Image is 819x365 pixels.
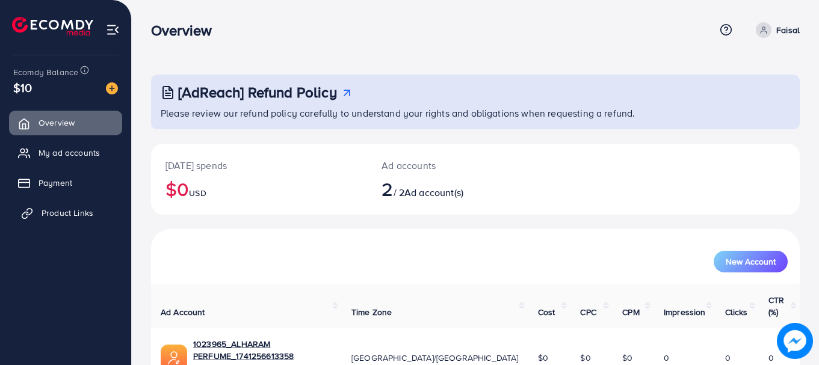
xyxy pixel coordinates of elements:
[165,158,353,173] p: [DATE] spends
[538,352,548,364] span: $0
[751,22,800,38] a: Faisal
[382,158,515,173] p: Ad accounts
[664,306,706,318] span: Impression
[39,147,100,159] span: My ad accounts
[664,352,669,364] span: 0
[580,352,590,364] span: $0
[165,177,353,200] h2: $0
[39,117,75,129] span: Overview
[382,175,393,203] span: 2
[13,66,78,78] span: Ecomdy Balance
[622,352,632,364] span: $0
[776,23,800,37] p: Faisal
[42,207,93,219] span: Product Links
[580,306,596,318] span: CPC
[106,23,120,37] img: menu
[382,177,515,200] h2: / 2
[714,251,788,272] button: New Account
[9,111,122,135] a: Overview
[538,306,555,318] span: Cost
[39,177,72,189] span: Payment
[726,257,776,266] span: New Account
[768,294,784,318] span: CTR (%)
[193,338,332,363] a: 1023965_ALHARAM PERFUME_1741256613358
[404,186,463,199] span: Ad account(s)
[351,352,519,364] span: [GEOGRAPHIC_DATA]/[GEOGRAPHIC_DATA]
[189,187,206,199] span: USD
[12,17,93,35] img: logo
[13,79,32,96] span: $10
[161,306,205,318] span: Ad Account
[9,141,122,165] a: My ad accounts
[768,352,774,364] span: 0
[351,306,392,318] span: Time Zone
[151,22,221,39] h3: Overview
[777,323,813,359] img: image
[161,106,793,120] p: Please review our refund policy carefully to understand your rights and obligations when requesti...
[178,84,337,101] h3: [AdReach] Refund Policy
[9,201,122,225] a: Product Links
[725,352,731,364] span: 0
[106,82,118,94] img: image
[725,306,748,318] span: Clicks
[622,306,639,318] span: CPM
[9,171,122,195] a: Payment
